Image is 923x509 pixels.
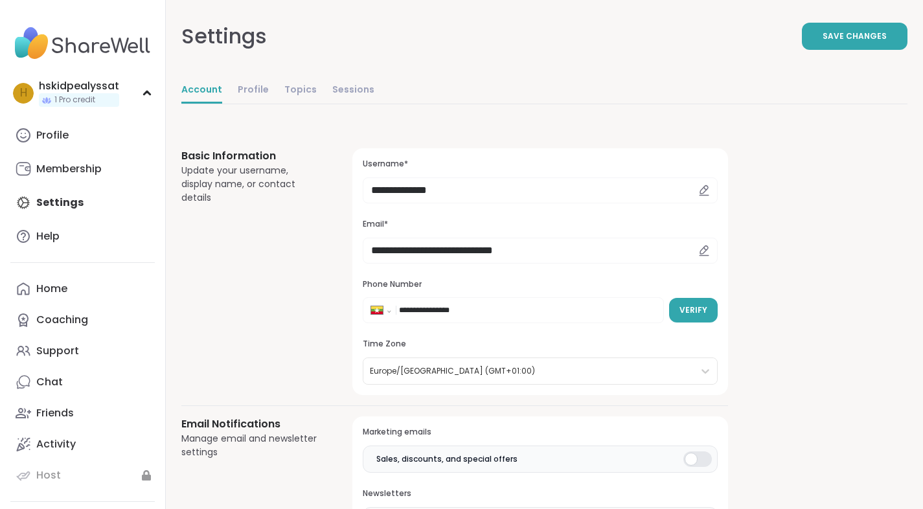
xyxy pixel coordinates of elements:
div: Help [36,229,60,243]
a: Help [10,221,155,252]
div: hskidpealyssat [39,79,119,93]
div: Coaching [36,313,88,327]
a: Home [10,273,155,304]
a: Host [10,460,155,491]
button: Verify [669,298,718,322]
h3: Email* [363,219,718,230]
span: Sales, discounts, and special offers [376,453,518,465]
h3: Basic Information [181,148,321,164]
a: Chat [10,367,155,398]
div: Activity [36,437,76,451]
h3: Newsletters [363,488,718,499]
a: Membership [10,153,155,185]
a: Topics [284,78,317,104]
a: Profile [238,78,269,104]
div: Friends [36,406,74,420]
div: Manage email and newsletter settings [181,432,321,459]
a: Activity [10,429,155,460]
span: 1 Pro credit [54,95,95,106]
button: Save Changes [802,23,907,50]
a: Coaching [10,304,155,335]
h3: Marketing emails [363,427,718,438]
div: Home [36,282,67,296]
div: Update your username, display name, or contact details [181,164,321,205]
a: Friends [10,398,155,429]
div: Membership [36,162,102,176]
span: Save Changes [823,30,887,42]
a: Support [10,335,155,367]
div: Host [36,468,61,482]
h3: Email Notifications [181,416,321,432]
div: Support [36,344,79,358]
h3: Time Zone [363,339,718,350]
a: Sessions [332,78,374,104]
img: ShareWell Nav Logo [10,21,155,66]
div: Settings [181,21,267,52]
span: h [20,85,27,102]
h3: Phone Number [363,279,718,290]
div: Profile [36,128,69,142]
div: Chat [36,375,63,389]
a: Account [181,78,222,104]
a: Profile [10,120,155,151]
span: Verify [679,304,707,316]
h3: Username* [363,159,718,170]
